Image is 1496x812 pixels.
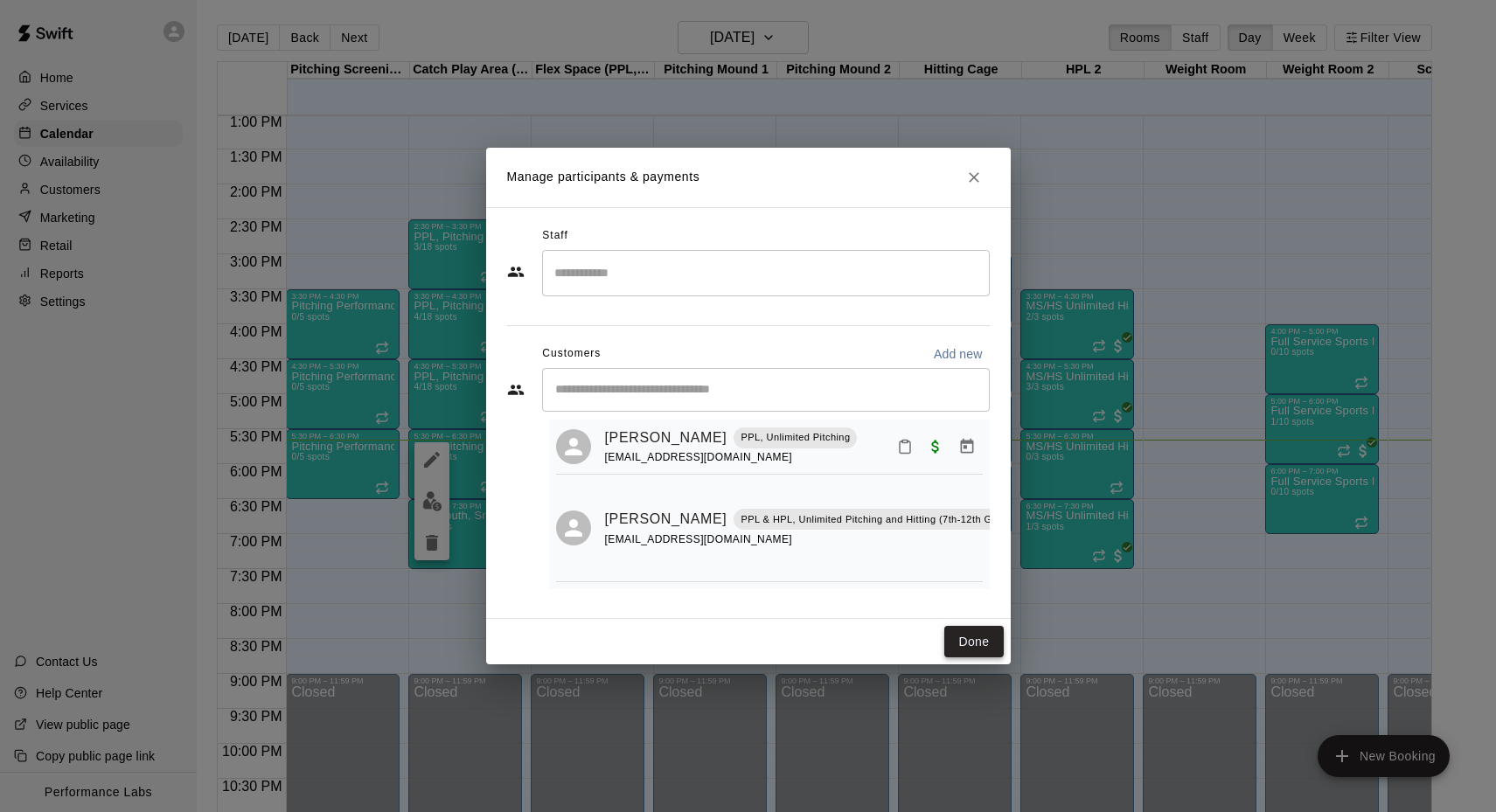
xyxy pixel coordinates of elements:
[741,512,1016,527] p: PPL & HPL, Unlimited Pitching and Hitting (7th-12th Grade)
[951,431,983,462] button: Manage bookings & payment
[944,626,1003,658] button: Done
[542,368,990,412] div: Start typing to search customers...
[507,168,700,186] p: Manage participants & payments
[542,340,601,368] span: Customers
[507,381,525,399] svg: Customers
[542,222,567,250] span: Staff
[605,427,727,449] a: [PERSON_NAME]
[890,432,920,462] button: Mark attendance
[556,510,591,545] div: Jim McNulty
[927,340,990,368] button: Add new
[958,162,990,193] button: Close
[605,451,793,463] span: [EMAIL_ADDRESS][DOMAIN_NAME]
[605,533,793,545] span: [EMAIL_ADDRESS][DOMAIN_NAME]
[507,263,525,281] svg: Staff
[934,345,983,363] p: Add new
[556,429,591,464] div: Connor Jones
[920,438,951,453] span: Paid with Credit
[741,430,850,445] p: PPL, Unlimited Pitching
[605,508,727,531] a: [PERSON_NAME]
[542,250,990,296] div: Search staff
